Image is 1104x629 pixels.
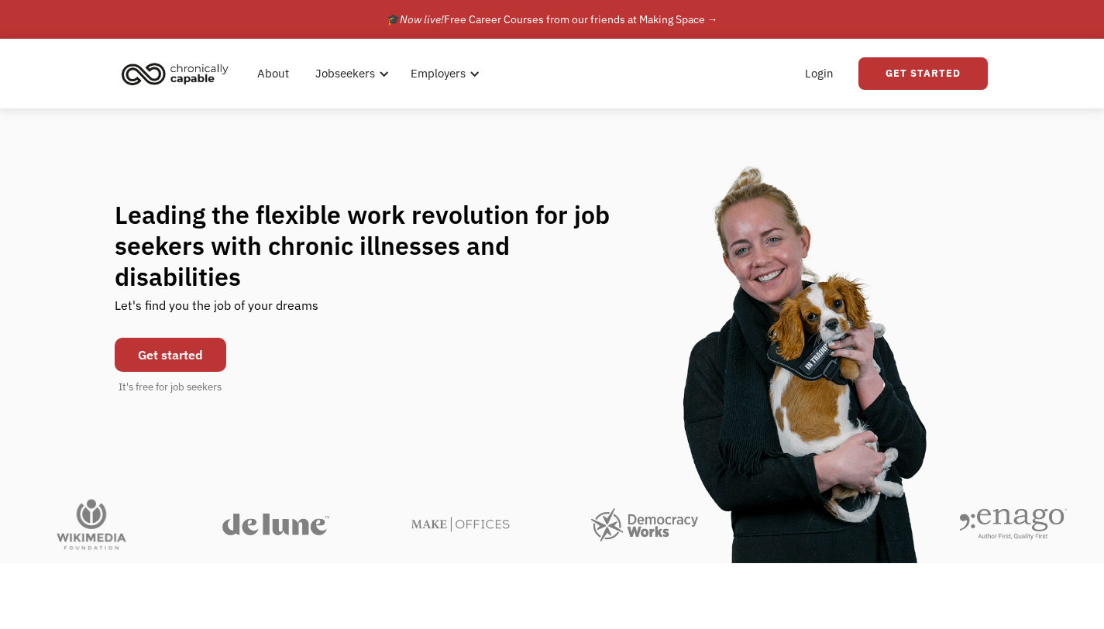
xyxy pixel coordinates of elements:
[248,49,298,98] a: About
[117,57,233,91] img: Chronically Capable logo
[115,292,318,330] div: Let's find you the job of your dreams
[306,49,394,98] div: Jobseekers
[858,57,988,90] a: Get Started
[387,10,718,29] div: 🎓 Free Career Courses from our friends at Making Space →
[400,12,444,26] em: Now live!
[401,49,484,98] div: Employers
[115,338,226,372] a: Get started
[117,57,240,91] a: home
[796,49,843,98] a: Login
[115,199,640,292] h1: Leading the flexible work revolution for job seekers with chronic illnesses and disabilities
[119,380,222,395] div: It's free for job seekers
[315,64,375,83] div: Jobseekers
[411,64,466,83] div: Employers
